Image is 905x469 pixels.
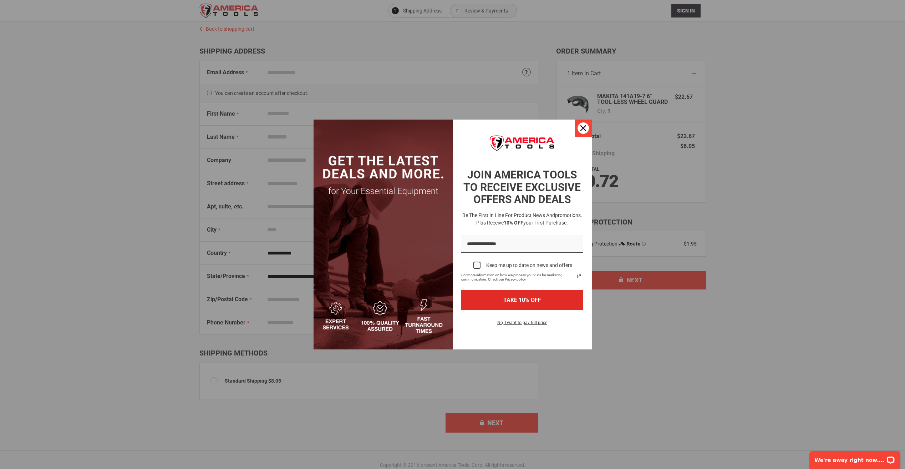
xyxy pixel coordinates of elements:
[461,290,583,310] button: TAKE 10% OFF
[805,447,905,469] iframe: LiveChat chat widget
[461,273,575,282] span: For more information on how we process your data for marketing communication. Check our Privacy p...
[461,235,583,253] input: Email field
[476,212,582,226] span: promotions. Plus receive your first purchase.
[463,168,581,206] strong: JOIN AMERICA TOOLS TO RECEIVE EXCLUSIVE OFFERS AND DEALS
[575,272,583,281] svg: link icon
[460,212,585,227] h3: Be the first in line for product news and
[575,120,592,137] button: Close
[492,319,553,331] button: No, I want to pay full price
[575,272,583,281] a: Read our Privacy Policy
[504,220,523,226] strong: 10% OFF
[580,125,586,131] svg: close icon
[486,262,572,268] div: Keep me up to date on news and offers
